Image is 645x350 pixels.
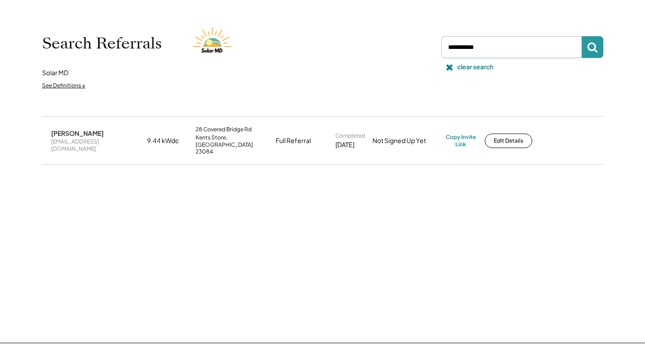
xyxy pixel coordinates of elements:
[276,136,311,145] div: Full Referral
[485,134,532,148] button: Edit Details
[51,138,142,152] div: [EMAIL_ADDRESS][DOMAIN_NAME]
[42,68,68,77] div: Solar MD
[42,82,86,90] div: See Definitions ↓
[196,126,252,133] div: 28 Covered Bridge Rd
[196,134,270,155] div: Kents Store, [GEOGRAPHIC_DATA] 23084
[51,129,104,137] div: [PERSON_NAME]
[335,132,365,139] div: Completed
[189,19,239,68] img: Solar%20MD%20LOgo.png
[42,34,162,53] h1: Search Referrals
[446,134,476,148] div: Copy Invite Link
[373,136,440,145] div: Not Signed Up Yet
[457,62,493,72] div: clear search
[147,136,190,145] div: 9.44 kWdc
[335,140,354,149] div: [DATE]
